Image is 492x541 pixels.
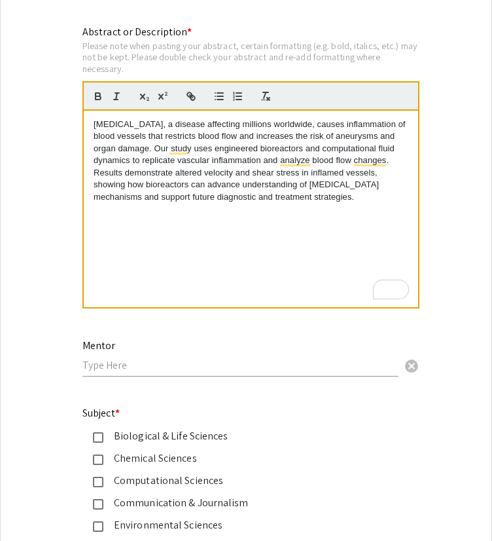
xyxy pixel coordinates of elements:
div: Chemical Sciences [103,451,378,466]
div: Please note when pasting your abstract, certain formatting (e.g. bold, italics, etc.) may not be ... [82,40,419,75]
iframe: Chat [10,482,56,531]
mat-label: Mentor [82,339,115,352]
input: Type Here [82,358,398,372]
div: To enrich screen reader interactions, please activate Accessibility in Grammarly extension settings [84,111,418,307]
mat-label: Subject [82,406,120,420]
span: cancel [404,358,419,374]
div: Communication & Journalism [103,495,378,511]
div: Environmental Sciences [103,517,378,533]
div: Biological & Life Sciences [103,428,378,444]
mat-label: Abstract or Description [82,25,192,39]
button: Clear [398,352,425,378]
p: [MEDICAL_DATA], a disease affecting millions worldwide, causes inflammation of blood vessels that... [94,119,408,203]
div: Computational Sciences [103,473,378,489]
